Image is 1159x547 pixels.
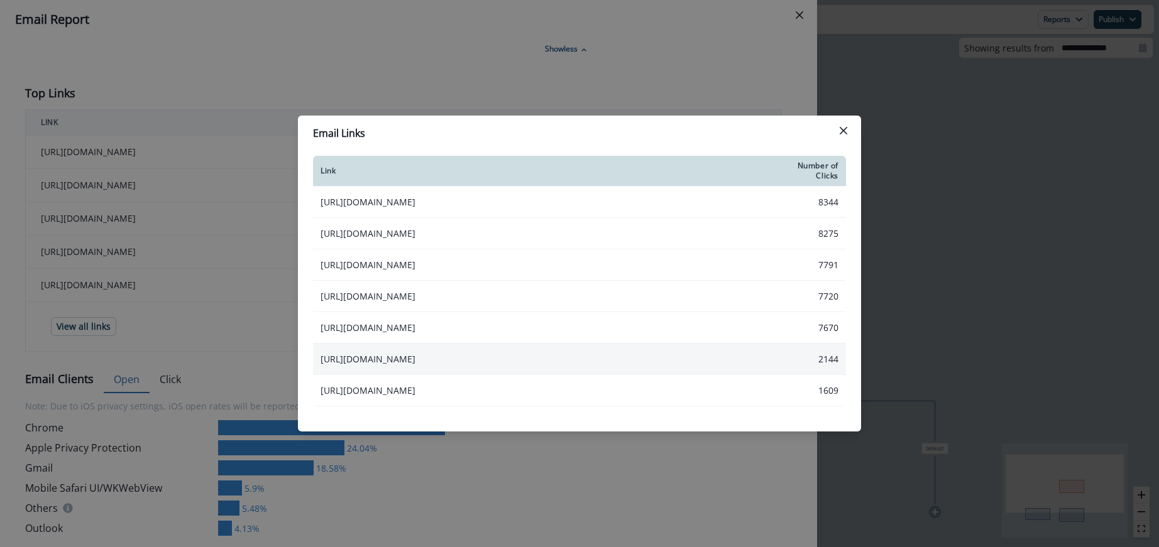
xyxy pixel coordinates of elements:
[313,218,784,249] td: [URL][DOMAIN_NAME]
[784,187,846,218] td: 8344
[313,249,784,281] td: [URL][DOMAIN_NAME]
[784,344,846,375] td: 2144
[833,121,854,141] button: Close
[313,126,365,141] p: Email Links
[313,187,784,218] td: [URL][DOMAIN_NAME]
[784,312,846,344] td: 7670
[321,166,777,176] div: Link
[784,218,846,249] td: 8275
[313,312,784,344] td: [URL][DOMAIN_NAME]
[313,281,784,312] td: [URL][DOMAIN_NAME]
[784,375,846,406] td: 1609
[313,344,784,375] td: [URL][DOMAIN_NAME]
[784,281,846,312] td: 7720
[313,375,784,406] td: [URL][DOMAIN_NAME]
[792,161,838,181] div: Number of Clicks
[784,249,846,281] td: 7791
